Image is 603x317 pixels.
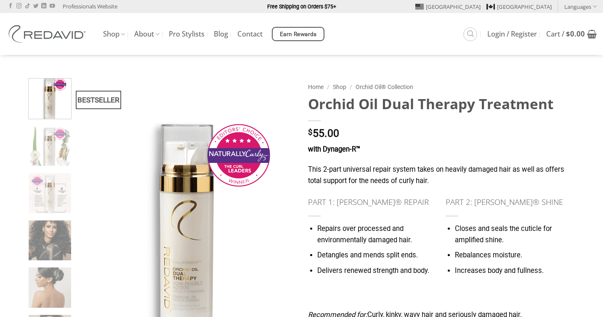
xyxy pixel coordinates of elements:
h4: PART 1: [PERSON_NAME]® REPAIR [308,196,433,208]
li: Rebalances moisture. [455,250,571,261]
a: [GEOGRAPHIC_DATA] [486,0,552,13]
a: View cart [546,25,597,43]
a: Shop [333,84,346,90]
p: This 2-part universal repair system takes on heavily damaged hair as well as offers total support... [308,164,571,186]
h1: Orchid Oil Dual Therapy Treatment [308,95,571,113]
span: Login / Register [487,31,537,37]
li: Repairs over processed and environmentally damaged hair. [317,223,433,246]
a: Orchid Oil® Collection [356,84,413,90]
a: Shop [103,26,125,42]
span: Cart / [546,31,585,37]
a: Blog [214,26,228,42]
a: Earn Rewards [272,27,324,41]
a: Languages [564,0,597,13]
a: Contact [237,26,263,42]
h4: PART 2: [PERSON_NAME]® SHINE [446,196,571,208]
li: Increases body and fullness. [455,265,571,277]
a: Follow on Twitter [33,3,38,9]
strong: Free Shipping on Orders $75+ [267,3,336,10]
a: About [134,26,159,42]
a: Follow on TikTok [25,3,30,9]
li: Delivers renewed strength and body. [317,265,433,277]
span: / [327,84,329,90]
span: / [350,84,352,90]
img: REDAVID Orchid Oil Dual Therapy ~ Award Winning Curl Care [29,76,71,119]
span: Earn Rewards [280,30,317,39]
img: REDAVID Salon Products | United States [6,25,90,43]
a: Home [308,84,324,90]
nav: Breadcrumb [308,82,571,92]
li: Closes and seals the cuticle for amplified shine. [455,223,571,246]
bdi: 0.00 [566,29,585,39]
a: Search [463,27,477,41]
img: REDAVID Orchid Oil Dual Therapy ~ Award Winning Curl Care [29,126,71,168]
a: Pro Stylists [169,26,205,42]
li: Detangles and mends split ends. [317,250,433,261]
a: Follow on Instagram [16,3,21,9]
a: Login / Register [487,26,537,42]
strong: with Dynagen-R™ [308,145,360,153]
a: Follow on Facebook [8,3,13,9]
a: Follow on LinkedIn [41,3,46,9]
span: $ [308,128,313,136]
a: [GEOGRAPHIC_DATA] [415,0,481,13]
a: Follow on YouTube [50,3,55,9]
bdi: 55.00 [308,127,339,139]
span: $ [566,29,570,39]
